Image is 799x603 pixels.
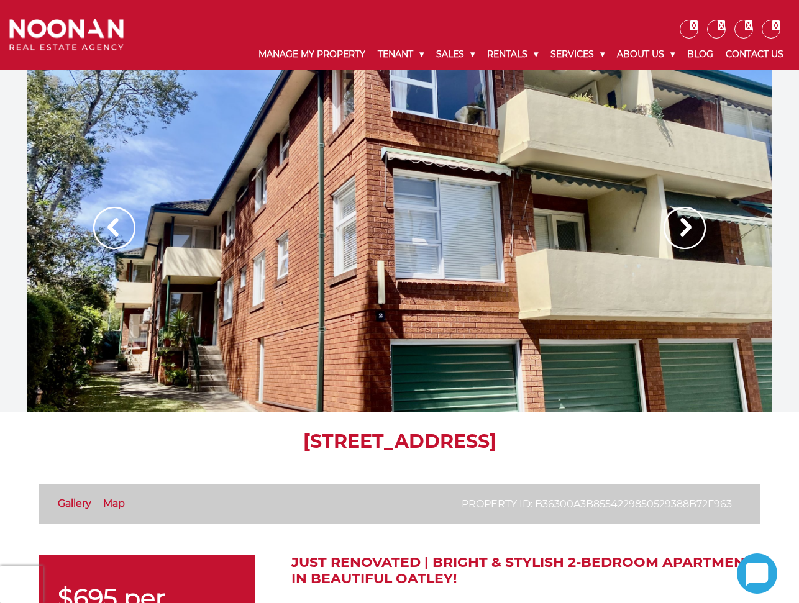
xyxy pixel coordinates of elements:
[462,496,732,512] p: Property ID: b36300a3b8554229850529388b72f963
[481,39,544,70] a: Rentals
[611,39,681,70] a: About Us
[430,39,481,70] a: Sales
[544,39,611,70] a: Services
[372,39,430,70] a: Tenant
[291,555,760,587] h2: Just Renovated | Bright & Stylish 2-Bedroom Apartment in Beautiful Oatley!
[681,39,719,70] a: Blog
[664,207,706,249] img: Arrow slider
[103,497,125,509] a: Map
[9,19,124,51] img: Noonan Real Estate Agency
[58,497,91,509] a: Gallery
[93,207,135,249] img: Arrow slider
[719,39,790,70] a: Contact Us
[39,430,760,453] h1: [STREET_ADDRESS]
[252,39,372,70] a: Manage My Property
